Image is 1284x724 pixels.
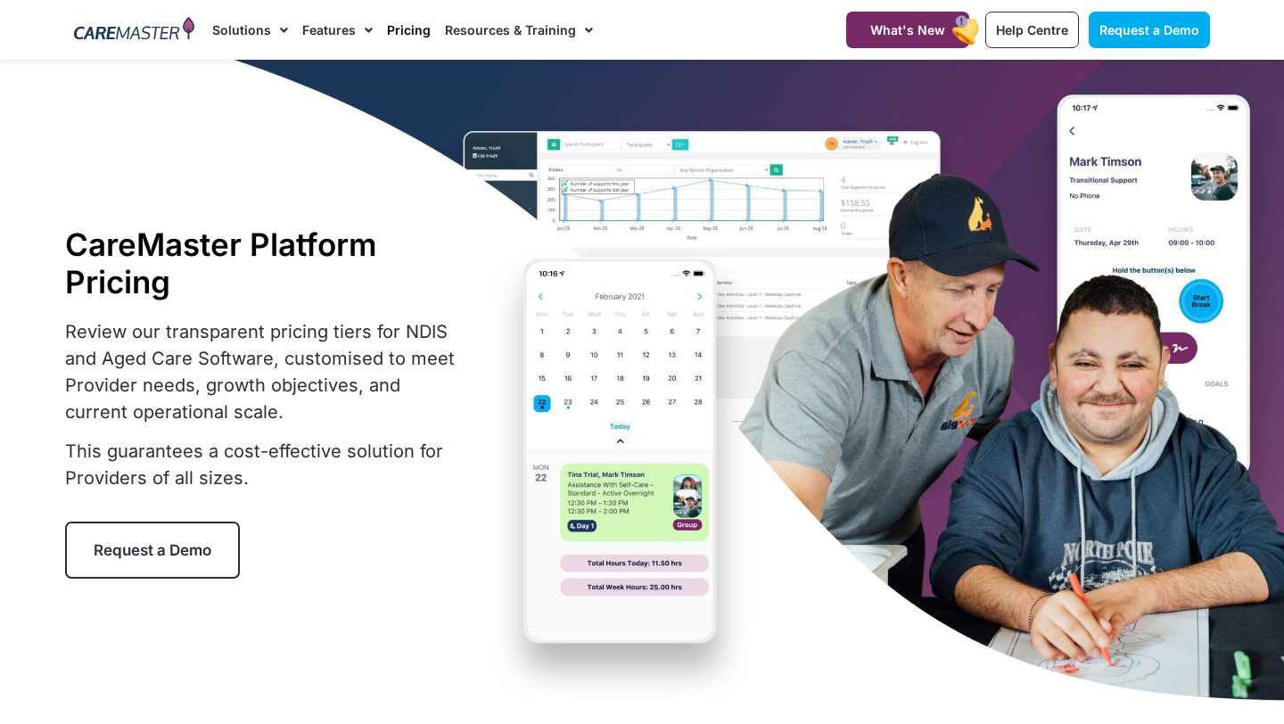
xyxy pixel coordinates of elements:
[65,318,466,425] p: Review our transparent pricing tiers for NDIS and Aged Care Software, customised to meet Provider...
[870,22,945,37] span: What's New
[996,22,1068,37] span: Help Centre
[1099,22,1199,37] span: Request a Demo
[94,541,211,559] span: Request a Demo
[846,12,969,48] a: What's New
[65,522,240,579] a: Request a Demo
[65,438,466,491] p: This guarantees a cost-effective solution for Providers of all sizes.
[1089,12,1210,48] a: Request a Demo
[985,12,1079,48] a: Help Centre
[65,226,466,300] h1: CareMaster Platform Pricing
[74,17,194,44] img: CareMaster Logo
